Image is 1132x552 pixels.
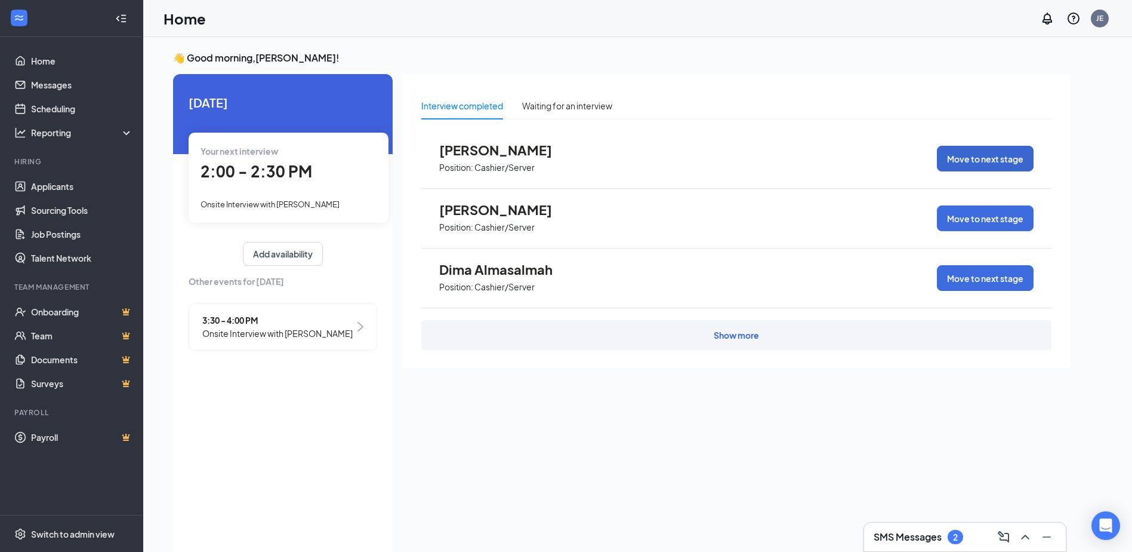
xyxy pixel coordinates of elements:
span: Onsite Interview with [PERSON_NAME] [202,327,353,340]
div: Switch to admin view [31,528,115,540]
button: Add availability [243,242,323,266]
div: Interview completed [421,99,503,112]
a: PayrollCrown [31,425,133,449]
svg: Notifications [1040,11,1054,26]
a: Talent Network [31,246,133,270]
svg: Collapse [115,13,127,24]
svg: ChevronUp [1018,530,1032,544]
button: Minimize [1037,528,1056,547]
div: JE [1096,13,1103,23]
div: Team Management [14,282,131,292]
svg: Minimize [1040,530,1054,544]
a: TeamCrown [31,324,133,348]
div: Reporting [31,127,134,139]
a: Scheduling [31,97,133,121]
svg: QuestionInfo [1066,11,1081,26]
span: Other events for [DATE] [189,275,377,288]
button: Move to next stage [937,206,1034,231]
p: Position: [439,222,473,233]
button: ComposeMessage [994,528,1013,547]
span: Your next interview [201,146,278,157]
p: Cashier/Server [474,222,535,233]
svg: Analysis [14,127,26,139]
span: Onsite Interview with [PERSON_NAME] [201,200,340,209]
button: Move to next stage [937,146,1034,171]
div: 2 [953,532,958,542]
button: ChevronUp [1016,528,1035,547]
svg: WorkstreamLogo [13,12,25,24]
a: SurveysCrown [31,372,133,395]
p: Cashier/Server [474,281,535,293]
span: 3:30 - 4:00 PM [202,314,353,327]
a: Job Postings [31,222,133,246]
h3: 👋 Good morning, [PERSON_NAME] ! [173,51,1071,65]
a: Messages [31,73,133,97]
div: Hiring [14,157,131,167]
div: Open Intercom Messenger [1091,511,1120,540]
svg: Settings [14,528,26,540]
span: [DATE] [189,93,377,112]
a: DocumentsCrown [31,348,133,372]
p: Position: [439,162,473,173]
a: Home [31,49,133,73]
a: OnboardingCrown [31,300,133,324]
span: [PERSON_NAME] [439,202,570,217]
p: Cashier/Server [474,162,535,173]
span: Dima Almasalmah [439,262,570,277]
a: Applicants [31,174,133,198]
svg: ComposeMessage [997,530,1011,544]
h3: SMS Messages [874,530,942,544]
p: Position: [439,281,473,293]
h1: Home [164,8,206,29]
div: Payroll [14,407,131,418]
a: Sourcing Tools [31,198,133,222]
div: Waiting for an interview [522,99,612,112]
div: Show more [714,329,759,341]
button: Move to next stage [937,265,1034,291]
span: 2:00 - 2:30 PM [201,161,312,181]
span: [PERSON_NAME] [439,142,570,158]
